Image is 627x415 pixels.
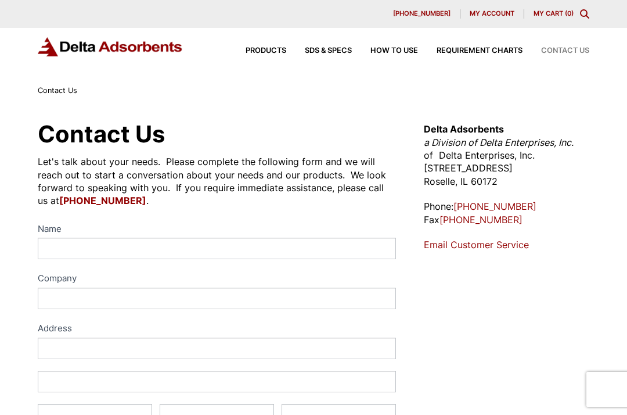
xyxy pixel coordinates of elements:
label: Company [38,271,397,288]
span: Products [246,47,286,55]
span: How to Use [370,47,418,55]
strong: Delta Adsorbents [424,123,504,135]
a: SDS & SPECS [286,47,352,55]
p: of Delta Enterprises, Inc. [STREET_ADDRESS] Roselle, IL 60172 [424,123,589,188]
a: Contact Us [522,47,589,55]
div: Address [38,321,397,338]
a: [PHONE_NUMBER] [439,214,522,226]
a: How to Use [352,47,418,55]
a: Email Customer Service [424,239,529,251]
a: Requirement Charts [418,47,522,55]
span: 0 [567,9,571,17]
span: Requirement Charts [437,47,522,55]
a: Products [227,47,286,55]
span: [PHONE_NUMBER] [393,10,451,17]
a: [PHONE_NUMBER] [453,201,536,212]
span: My account [470,10,514,17]
div: Toggle Modal Content [580,9,589,19]
a: My account [460,9,524,19]
span: Contact Us [38,86,77,95]
label: Name [38,221,397,238]
em: a Division of Delta Enterprises, Inc. [424,137,574,148]
span: Contact Us [541,47,589,55]
a: My Cart (0) [534,9,574,17]
h1: Contact Us [38,123,397,146]
span: SDS & SPECS [305,47,352,55]
div: Let's talk about your needs. Please complete the following form and we will reach out to start a ... [38,155,397,208]
p: Phone: Fax [424,200,589,226]
img: Delta Adsorbents [38,37,183,56]
a: [PHONE_NUMBER] [384,9,460,19]
a: [PHONE_NUMBER] [59,195,146,206]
